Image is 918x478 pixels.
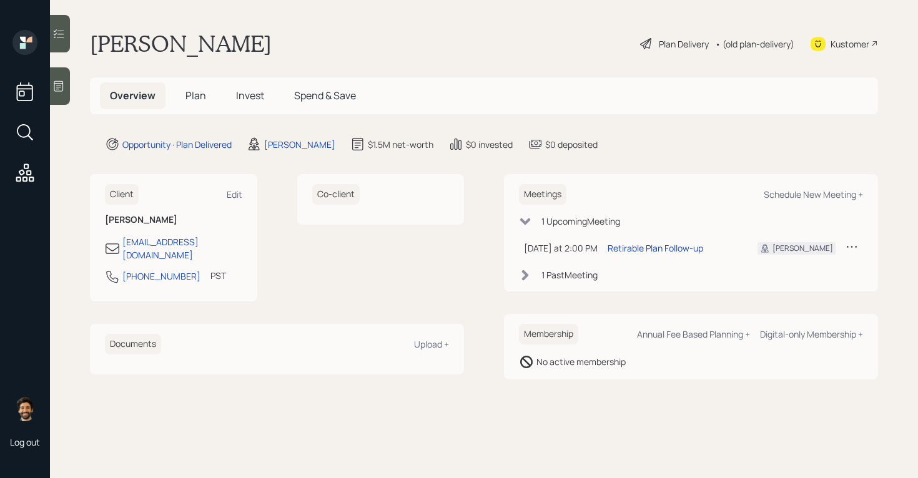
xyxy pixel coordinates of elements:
[122,235,242,261] div: [EMAIL_ADDRESS][DOMAIN_NAME]
[541,215,620,228] div: 1 Upcoming Meeting
[105,334,161,354] h6: Documents
[227,188,242,200] div: Edit
[637,328,750,340] div: Annual Fee Based Planning +
[659,37,709,51] div: Plan Delivery
[12,396,37,421] img: eric-schwartz-headshot.png
[236,89,264,102] span: Invest
[368,138,433,151] div: $1.5M net-worth
[185,89,206,102] span: Plan
[760,328,863,340] div: Digital-only Membership +
[608,241,703,255] div: Retirable Plan Follow-up
[715,37,794,51] div: • (old plan-delivery)
[312,184,360,205] h6: Co-client
[772,243,833,254] div: [PERSON_NAME]
[294,89,356,102] span: Spend & Save
[466,138,513,151] div: $0 invested
[10,436,40,448] div: Log out
[264,138,335,151] div: [PERSON_NAME]
[519,324,578,344] h6: Membership
[536,355,626,368] div: No active membership
[122,138,232,151] div: Opportunity · Plan Delivered
[110,89,155,102] span: Overview
[105,215,242,225] h6: [PERSON_NAME]
[414,338,449,350] div: Upload +
[122,270,200,283] div: [PHONE_NUMBER]
[764,188,863,200] div: Schedule New Meeting +
[541,268,598,281] div: 1 Past Meeting
[524,241,598,255] div: [DATE] at 2:00 PM
[831,37,869,51] div: Kustomer
[105,184,139,205] h6: Client
[545,138,598,151] div: $0 deposited
[210,269,226,282] div: PST
[519,184,566,205] h6: Meetings
[90,30,272,57] h1: [PERSON_NAME]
